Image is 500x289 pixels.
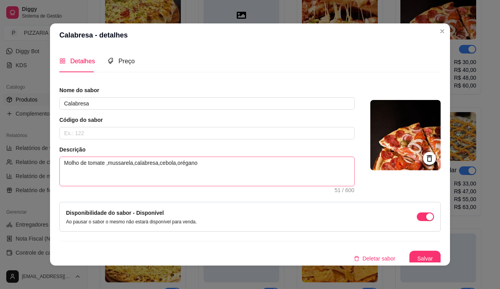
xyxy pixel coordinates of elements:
[354,256,359,261] span: delete
[59,97,355,110] input: Ex.: Calabresa acebolada
[107,58,114,64] span: tags
[59,58,66,64] span: appstore
[59,86,355,94] article: Nome do sabor
[348,251,402,266] button: deleteDeletar sabor
[59,146,355,153] article: Descrição
[436,25,448,37] button: Close
[118,58,135,64] span: Preço
[66,210,164,216] label: Disponibilidade do sabor - Disponível
[66,219,197,225] p: Ao pausar o sabor o mesmo não estará disponível para venda.
[60,157,354,186] textarea: Molho de tomate ,mussarela,calabresa,cebola,orégano
[70,58,95,64] span: Detalhes
[59,127,355,139] input: Ex.: 122
[50,23,450,47] header: Calabresa - detalhes
[370,100,441,170] img: logo da loja
[59,116,355,124] article: Código do sabor
[409,251,441,266] button: Salvar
